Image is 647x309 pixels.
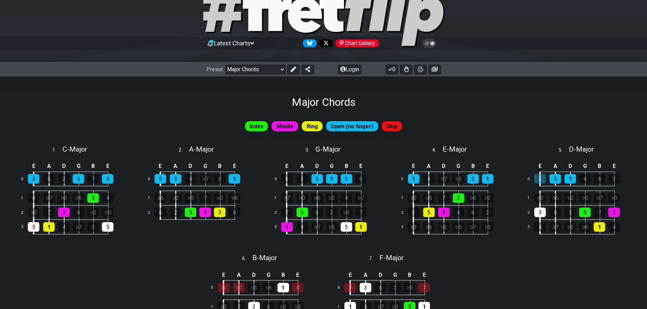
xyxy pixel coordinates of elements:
span: 1 . [52,147,62,154]
div: ♭7 [438,174,450,184]
span: E - Major [443,145,467,153]
td: E [101,160,115,172]
div: ♭6 [467,193,479,203]
div: 3 [58,208,70,217]
td: G [324,160,339,172]
td: 0 [207,281,223,295]
div: 5 [185,208,196,217]
td: 3 [270,220,287,234]
td: G [261,269,276,281]
span: Middle [276,121,293,131]
td: D [247,269,262,281]
div: ♭3 [214,193,226,203]
div: 6 [355,174,367,184]
div: ♭7 [199,174,211,184]
div: 2 [170,208,181,217]
div: ♭6 [155,193,166,203]
div: ♭7 [233,283,245,292]
td: 3 [397,220,413,234]
div: ♭6 [311,193,323,203]
td: 0 [334,281,350,295]
td: E [227,160,242,172]
div: 7 [594,208,605,217]
div: 2 [296,174,308,184]
span: Open (no finger) [331,121,373,131]
div: ♭7 [73,222,84,232]
div: 1 [482,174,493,184]
td: D [563,160,578,172]
span: Skip [387,121,397,131]
td: B [276,269,290,281]
span: A - Major [189,145,214,153]
span: Latest Charts [214,40,250,47]
a: #fretflip at Pinterest [333,39,379,47]
div: ♭6 [229,193,240,203]
div: 4 [102,193,113,203]
td: D [310,160,325,172]
td: B [213,160,227,172]
div: 6 [281,174,293,184]
div: 3 [28,174,39,184]
div: Chart Gallery [336,39,379,47]
div: 5 [28,222,39,232]
div: ♭2 [170,193,181,203]
span: 6 . [242,255,252,263]
td: E [607,160,622,172]
div: 1 [594,222,605,232]
div: 2 [58,174,70,184]
div: ♭3 [248,283,260,292]
td: E [279,160,295,172]
td: D [373,269,388,281]
td: 0 [270,172,287,186]
div: ♭6 [263,283,274,292]
div: 2 [214,174,226,184]
div: ♭2 [482,193,493,203]
div: 1 [277,283,289,292]
div: 5 [550,174,561,184]
h1: Major Chords [292,96,356,109]
td: G [71,160,86,172]
div: 4 [58,222,70,232]
div: ♭3 [534,193,546,203]
div: 3 [341,174,352,184]
div: 7 [199,193,211,203]
td: E [152,160,168,172]
div: 5 [73,174,84,184]
td: 1 [270,191,287,206]
td: 2 [144,205,160,220]
div: ♭7 [281,193,293,203]
td: 2 [270,205,287,220]
div: 7 [438,193,450,203]
div: 5 [155,174,166,184]
td: E [342,269,358,281]
div: 6 [311,208,323,217]
div: 1 [408,174,419,184]
button: 0 [386,65,398,74]
td: B [339,160,354,172]
td: A [548,160,563,172]
div: ♭5 [423,193,435,203]
a: Follow #fretflip at Bluesky [300,39,317,47]
div: 1 [43,222,55,232]
td: 1 [524,191,540,206]
td: B [466,160,480,172]
div: 1 [87,193,99,203]
button: Create image [429,65,441,74]
div: 1 [326,174,338,184]
div: 2 [389,283,401,292]
span: F - Major [379,254,404,262]
span: 4 . [432,147,443,154]
div: 5 [467,174,479,184]
div: 3 [214,208,226,217]
td: A [294,160,310,172]
div: 4 [453,208,464,217]
td: A [41,160,57,172]
div: 2 [534,174,546,184]
div: 7 [281,208,293,217]
div: 1 [355,222,367,232]
div: ♭5 [404,283,415,292]
div: 7 [355,208,367,217]
div: 3 [296,208,308,217]
div: ♭5 [28,208,39,217]
div: 2 [564,208,576,217]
